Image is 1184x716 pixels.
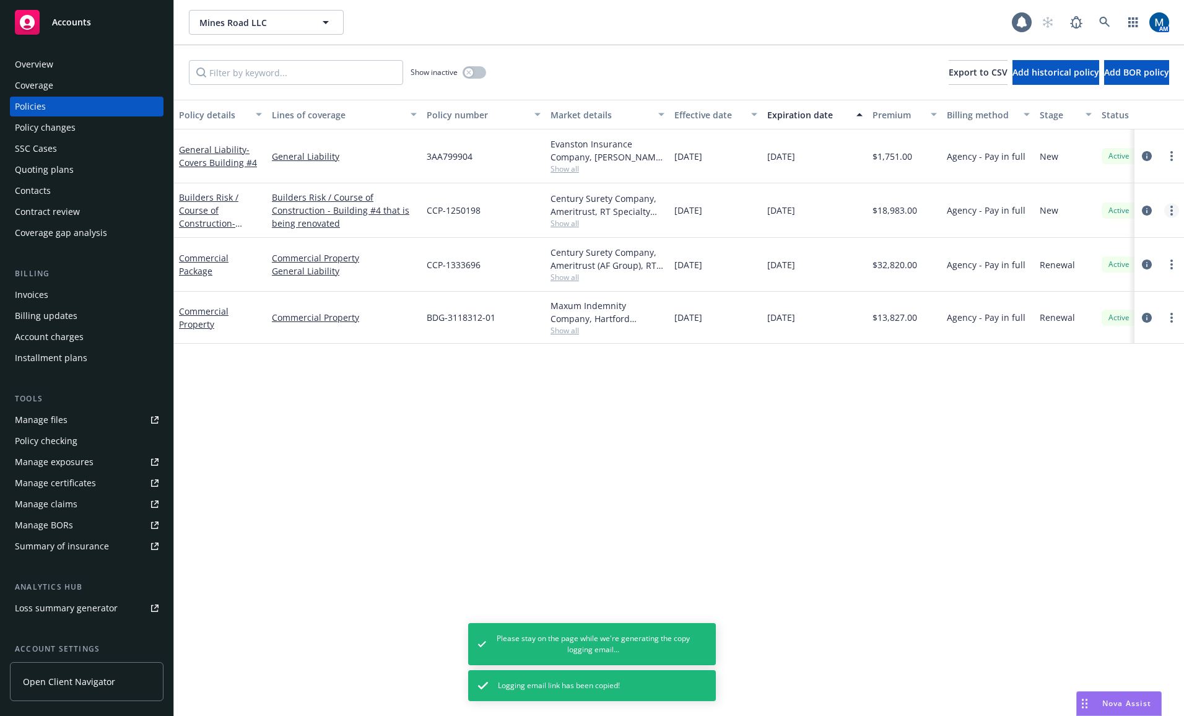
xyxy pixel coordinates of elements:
[1107,151,1131,162] span: Active
[272,311,417,324] a: Commercial Property
[1040,204,1058,217] span: New
[1107,259,1131,270] span: Active
[1104,66,1169,78] span: Add BOR policy
[767,258,795,271] span: [DATE]
[10,5,163,40] a: Accounts
[1104,60,1169,85] button: Add BOR policy
[179,305,229,330] a: Commercial Property
[1149,12,1169,32] img: photo
[15,473,96,493] div: Manage certificates
[674,311,702,324] span: [DATE]
[15,202,80,222] div: Contract review
[15,536,109,556] div: Summary of insurance
[1139,257,1154,272] a: circleInformation
[10,306,163,326] a: Billing updates
[10,494,163,514] a: Manage claims
[10,97,163,116] a: Policies
[669,100,762,129] button: Effective date
[1164,203,1179,218] a: more
[551,138,664,164] div: Evanston Insurance Company, [PERSON_NAME] Insurance, RT Specialty Insurance Services, LLC (RSG Sp...
[10,348,163,368] a: Installment plans
[1035,100,1097,129] button: Stage
[1102,698,1151,709] span: Nova Assist
[947,108,1016,121] div: Billing method
[179,252,229,277] a: Commercial Package
[15,452,94,472] div: Manage exposures
[1164,257,1179,272] a: more
[551,108,651,121] div: Market details
[873,204,917,217] span: $18,983.00
[15,181,51,201] div: Contacts
[10,285,163,305] a: Invoices
[1121,10,1146,35] a: Switch app
[1139,203,1154,218] a: circleInformation
[15,285,48,305] div: Invoices
[947,258,1025,271] span: Agency - Pay in full
[189,60,403,85] input: Filter by keyword...
[10,410,163,430] a: Manage files
[551,299,664,325] div: Maxum Indemnity Company, Hartford Insurance Group, RT Specialty Insurance Services, LLC (RSG Spec...
[52,17,91,27] span: Accounts
[15,431,77,451] div: Policy checking
[15,410,67,430] div: Manage files
[10,139,163,159] a: SSC Cases
[1164,149,1179,164] a: more
[15,139,57,159] div: SSC Cases
[272,150,417,163] a: General Liability
[10,160,163,180] a: Quoting plans
[1139,310,1154,325] a: circleInformation
[15,327,84,347] div: Account charges
[551,164,664,174] span: Show all
[674,150,702,163] span: [DATE]
[1040,108,1078,121] div: Stage
[767,150,795,163] span: [DATE]
[674,108,744,121] div: Effective date
[498,680,620,691] span: Logging email link has been copied!
[15,348,87,368] div: Installment plans
[15,306,77,326] div: Billing updates
[1064,10,1089,35] a: Report a Bug
[949,66,1008,78] span: Export to CSV
[10,452,163,472] span: Manage exposures
[23,675,115,688] span: Open Client Navigator
[496,633,691,655] span: Please stay on the page while we're generating the copy logging email...
[10,327,163,347] a: Account charges
[10,431,163,451] a: Policy checking
[947,204,1025,217] span: Agency - Pay in full
[10,393,163,405] div: Tools
[674,258,702,271] span: [DATE]
[1035,10,1060,35] a: Start snowing
[546,100,669,129] button: Market details
[1077,692,1092,715] div: Drag to move
[15,515,73,535] div: Manage BORs
[762,100,868,129] button: Expiration date
[10,598,163,618] a: Loss summary generator
[427,150,472,163] span: 3AA799904
[15,223,107,243] div: Coverage gap analysis
[427,204,481,217] span: CCP-1250198
[174,100,267,129] button: Policy details
[767,108,849,121] div: Expiration date
[1092,10,1117,35] a: Search
[422,100,546,129] button: Policy number
[10,515,163,535] a: Manage BORs
[10,643,163,655] div: Account settings
[10,118,163,138] a: Policy changes
[10,223,163,243] a: Coverage gap analysis
[1012,66,1099,78] span: Add historical policy
[551,218,664,229] span: Show all
[10,536,163,556] a: Summary of insurance
[267,100,422,129] button: Lines of coverage
[427,108,527,121] div: Policy number
[947,311,1025,324] span: Agency - Pay in full
[272,108,403,121] div: Lines of coverage
[10,202,163,222] a: Contract review
[199,16,307,29] span: Mines Road LLC
[10,581,163,593] div: Analytics hub
[1107,312,1131,323] span: Active
[767,204,795,217] span: [DATE]
[10,181,163,201] a: Contacts
[15,76,53,95] div: Coverage
[873,311,917,324] span: $13,827.00
[427,258,481,271] span: CCP-1333696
